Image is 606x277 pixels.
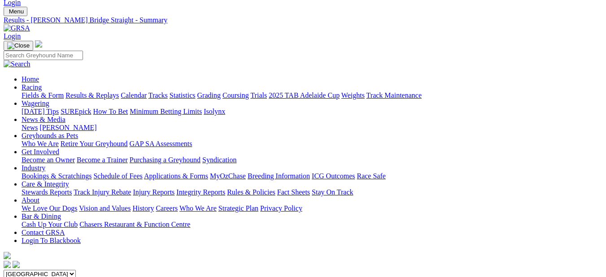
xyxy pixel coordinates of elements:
[227,188,275,196] a: Rules & Policies
[260,204,302,212] a: Privacy Policy
[22,100,49,107] a: Wagering
[170,91,196,99] a: Statistics
[357,172,385,180] a: Race Safe
[22,156,602,164] div: Get Involved
[204,108,225,115] a: Isolynx
[218,204,258,212] a: Strategic Plan
[4,32,21,40] a: Login
[130,108,202,115] a: Minimum Betting Limits
[65,91,119,99] a: Results & Replays
[248,172,310,180] a: Breeding Information
[121,91,147,99] a: Calendar
[341,91,365,99] a: Weights
[39,124,96,131] a: [PERSON_NAME]
[22,83,42,91] a: Racing
[144,172,208,180] a: Applications & Forms
[4,41,33,51] button: Toggle navigation
[148,91,168,99] a: Tracks
[22,212,61,220] a: Bar & Dining
[197,91,221,99] a: Grading
[22,204,602,212] div: About
[202,156,236,164] a: Syndication
[366,91,422,99] a: Track Maintenance
[7,42,30,49] img: Close
[312,188,353,196] a: Stay On Track
[176,188,225,196] a: Integrity Reports
[4,16,602,24] a: Results - [PERSON_NAME] Bridge Straight - Summary
[93,172,142,180] a: Schedule of Fees
[22,172,602,180] div: Industry
[61,108,91,115] a: SUREpick
[22,91,64,99] a: Fields & Form
[9,8,24,15] span: Menu
[93,108,128,115] a: How To Bet
[35,40,42,48] img: logo-grsa-white.png
[22,196,39,204] a: About
[130,140,192,147] a: GAP SA Assessments
[250,91,267,99] a: Trials
[222,91,249,99] a: Coursing
[4,51,83,60] input: Search
[156,204,178,212] a: Careers
[13,261,20,268] img: twitter.svg
[132,204,154,212] a: History
[179,204,217,212] a: Who We Are
[77,156,128,164] a: Become a Trainer
[133,188,174,196] a: Injury Reports
[4,60,31,68] img: Search
[22,91,602,100] div: Racing
[4,24,30,32] img: GRSA
[269,91,340,99] a: 2025 TAB Adelaide Cup
[22,140,602,148] div: Greyhounds as Pets
[22,148,59,156] a: Get Involved
[4,261,11,268] img: facebook.svg
[22,140,59,147] a: Who We Are
[22,156,75,164] a: Become an Owner
[4,252,11,259] img: logo-grsa-white.png
[22,172,92,180] a: Bookings & Scratchings
[130,156,201,164] a: Purchasing a Greyhound
[22,188,602,196] div: Care & Integrity
[277,188,310,196] a: Fact Sheets
[312,172,355,180] a: ICG Outcomes
[22,108,602,116] div: Wagering
[22,180,69,188] a: Care & Integrity
[74,188,131,196] a: Track Injury Rebate
[22,132,78,139] a: Greyhounds as Pets
[79,204,131,212] a: Vision and Values
[210,172,246,180] a: MyOzChase
[22,229,65,236] a: Contact GRSA
[22,75,39,83] a: Home
[22,164,45,172] a: Industry
[22,188,72,196] a: Stewards Reports
[79,221,190,228] a: Chasers Restaurant & Function Centre
[22,204,77,212] a: We Love Our Dogs
[22,237,81,244] a: Login To Blackbook
[22,124,38,131] a: News
[22,116,65,123] a: News & Media
[22,221,602,229] div: Bar & Dining
[22,221,78,228] a: Cash Up Your Club
[22,124,602,132] div: News & Media
[4,7,27,16] button: Toggle navigation
[22,108,59,115] a: [DATE] Tips
[61,140,128,147] a: Retire Your Greyhound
